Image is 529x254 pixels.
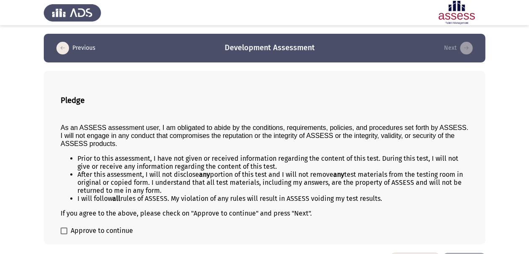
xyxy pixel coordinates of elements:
img: Assess Talent Management logo [44,1,101,24]
b: Pledge [61,96,85,105]
li: I will follow rules of ASSESS. My violation of any rules will result in ASSESS voiding my test re... [77,195,468,203]
button: load next page [441,41,475,55]
li: Prior to this assessment, I have not given or received information regarding the content of this ... [77,154,468,170]
li: After this assessment, I will not disclose portion of this test and I will not remove test materi... [77,170,468,195]
span: As an ASSESS assessment user, I am obligated to abide by the conditions, requirements, policies, ... [61,124,468,147]
img: Assessment logo of Development Assessment R1 (EN/AR) [428,1,485,24]
h3: Development Assessment [225,43,315,53]
div: If you agree to the above, please check on "Approve to continue" and press "Next". [61,209,468,217]
b: any [199,170,210,178]
button: load previous page [54,41,98,55]
b: any [333,170,344,178]
b: all [112,195,120,203]
span: Approve to continue [71,226,133,236]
